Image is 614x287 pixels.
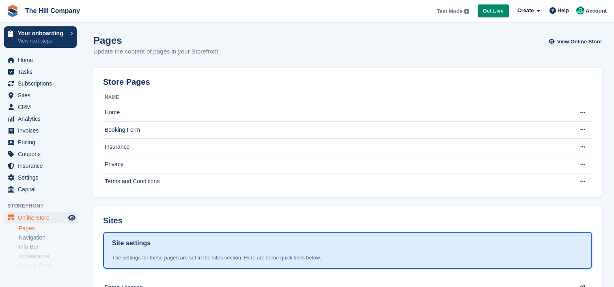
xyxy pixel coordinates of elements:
span: Settings [18,172,67,183]
a: menu [4,137,77,148]
a: Appearance [19,253,77,260]
a: Info Bar [19,243,77,251]
span: Pricing [18,137,67,148]
h2: Sites [103,216,123,225]
a: menu [4,66,77,77]
a: menu [4,184,77,195]
a: menu [4,172,77,183]
div: The settings for these pages are set in the sites section. Here are some quick links below. [112,254,583,262]
a: menu [4,212,77,223]
span: CRM [18,101,67,113]
img: stora-icon-8386f47178a22dfd0bd8f6a31ec36ba5ce8667c1dd55bd0f319d3a0aa187defe.svg [6,5,19,17]
th: Name [103,91,568,104]
span: Subscriptions [18,78,67,89]
span: Storefront [7,202,81,210]
span: View Online Store [557,38,602,46]
a: menu [4,113,77,124]
a: View Online Store [551,35,602,48]
a: The Hill Company [22,4,83,17]
span: Insurance [18,160,67,171]
a: menu [4,78,77,89]
p: Update the content of pages in your Storefront [93,47,218,56]
span: Sites [18,90,67,101]
p: View next steps [18,37,66,45]
h1: Pages [93,35,218,46]
img: Bradley Hill [576,6,584,15]
a: Pages [19,225,77,232]
span: Help [558,6,569,15]
span: Home [18,54,67,66]
td: Privacy [103,156,568,173]
td: Insurance [103,139,568,156]
span: Capital [18,184,67,195]
span: Test Mode [437,7,462,15]
td: Terms and Conditions [103,173,568,190]
a: menu [4,101,77,113]
a: Navigation [19,234,77,242]
h2: Store Pages [103,77,150,87]
span: Analytics [18,113,67,124]
a: Get Live [478,4,509,18]
span: Invoices [18,125,67,136]
span: Get Live [483,7,504,15]
h1: Site settings [112,238,151,248]
span: Create [517,6,534,15]
a: Your onboarding View next steps [4,26,77,48]
a: Preview store [67,213,77,223]
a: menu [4,148,77,160]
span: Online Store [18,212,67,223]
a: menu [4,160,77,171]
span: Account [586,7,607,15]
p: Your onboarding [18,30,66,36]
a: menu [4,54,77,66]
a: menu [4,90,77,101]
span: Coupons [18,148,67,160]
img: icon-info-grey-7440780725fd019a000dd9b08b2336e03edf1995a4989e88bcd33f0948082b44.svg [464,9,469,14]
span: Tasks [18,66,67,77]
td: Booking Form [103,121,568,139]
a: menu [4,125,77,136]
a: Pop-up Form [19,262,77,270]
td: Home [103,104,568,122]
